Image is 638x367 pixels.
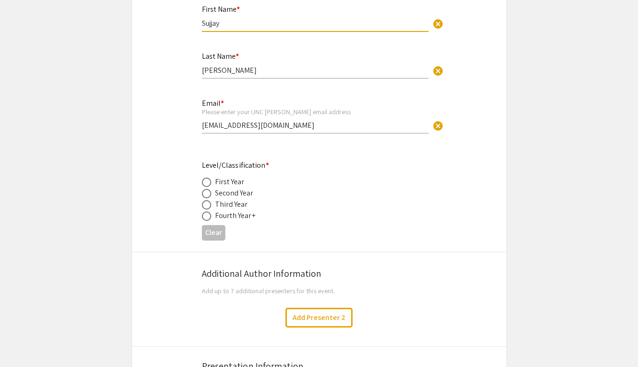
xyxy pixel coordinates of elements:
button: Clear [429,61,447,79]
button: Add Presenter 2 [285,308,353,328]
mat-label: Last Name [202,51,239,61]
span: Add up to 7 additional presenters for this event. [202,286,335,295]
button: Clear [429,116,447,135]
div: Please enter your UNC [PERSON_NAME] email address [202,108,429,116]
mat-label: Level/Classification [202,160,269,170]
mat-label: Email [202,98,224,108]
mat-label: First Name [202,4,240,14]
input: Type Here [202,18,429,28]
iframe: Chat [7,325,40,360]
div: Second Year [215,187,254,199]
span: cancel [432,120,444,132]
div: Fourth Year+ [215,210,255,221]
span: cancel [432,18,444,30]
input: Type Here [202,120,429,130]
div: First Year [215,176,245,187]
button: Clear [429,14,447,32]
div: Third Year [215,199,248,210]
div: Additional Author Information [202,266,437,281]
button: Clear [202,225,225,241]
input: Type Here [202,65,429,75]
span: cancel [432,65,444,77]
